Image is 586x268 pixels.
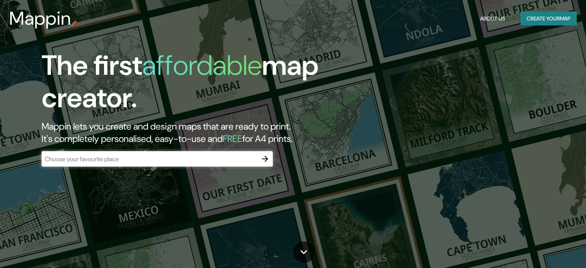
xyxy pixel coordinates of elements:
img: mappin-pin [71,20,77,26]
button: About Us [477,12,508,26]
h3: Mappin [9,8,71,29]
h1: affordable [142,47,262,83]
button: Create yourmap [521,12,577,26]
h5: FREE [223,133,242,145]
h1: The first map creator. [42,49,335,120]
h2: Mappin lets you create and design maps that are ready to print. It's completely personalised, eas... [42,120,335,145]
input: Choose your favourite place [42,155,257,163]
